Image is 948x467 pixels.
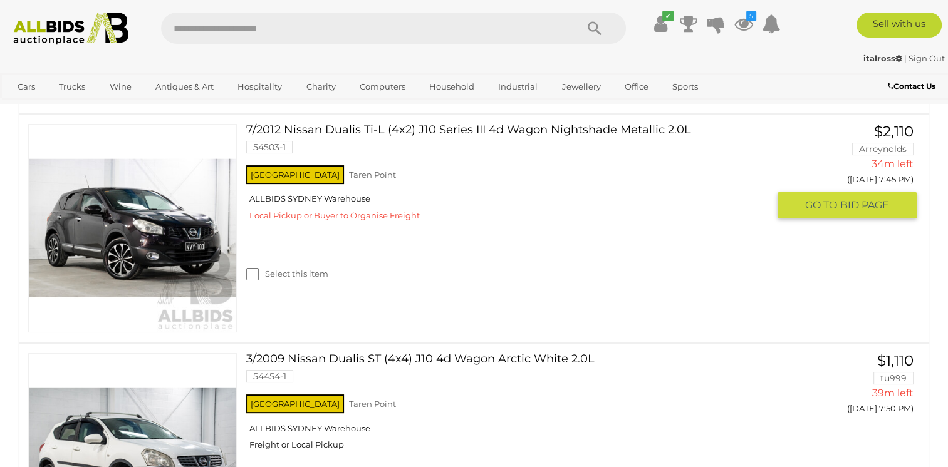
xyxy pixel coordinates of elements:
[490,76,546,97] a: Industrial
[51,76,93,97] a: Trucks
[229,76,290,97] a: Hospitality
[888,80,939,93] a: Contact Us
[9,76,43,97] a: Cars
[147,76,222,97] a: Antiques & Art
[662,11,674,21] i: ✔
[874,123,914,140] span: $2,110
[256,124,768,163] a: 7/2012 Nissan Dualis Ti-L (4x2) J10 Series III 4d Wagon Nightshade Metallic 2.0L 54503-1
[9,97,115,118] a: [GEOGRAPHIC_DATA]
[246,268,328,280] label: Select this item
[421,76,482,97] a: Household
[863,53,904,63] a: italross
[787,353,917,420] a: $1,110 tu999 39m left ([DATE] 7:50 PM)
[298,76,343,97] a: Charity
[352,76,414,97] a: Computers
[256,353,768,392] a: 3/2009 Nissan Dualis ST (4x4) J10 4d Wagon Arctic White 2.0L 54454-1
[787,124,917,220] a: $2,110 Arreynolds 34m left ([DATE] 7:45 PM) GO TOBID PAGE
[877,352,914,369] span: $1,110
[617,76,657,97] a: Office
[863,53,902,63] strong: italross
[664,76,706,97] a: Sports
[102,76,140,97] a: Wine
[909,53,945,63] a: Sign Out
[805,198,840,212] span: GO TO
[7,13,135,45] img: Allbids.com.au
[652,13,670,35] a: ✔
[840,198,889,212] span: BID PAGE
[857,13,942,38] a: Sell with us
[904,53,907,63] span: |
[554,76,609,97] a: Jewellery
[734,13,753,35] a: 5
[778,192,917,218] button: GO TOBID PAGE
[888,81,935,91] b: Contact Us
[746,11,756,21] i: 5
[563,13,626,44] button: Search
